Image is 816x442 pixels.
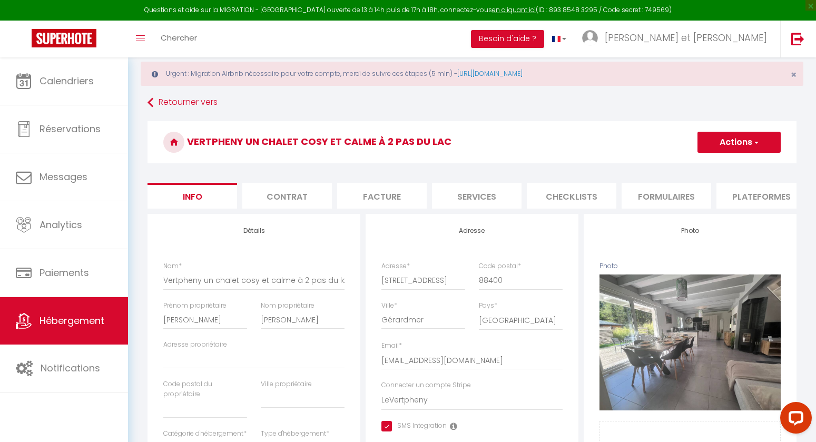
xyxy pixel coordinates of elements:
[40,122,101,135] span: Réservations
[261,379,312,389] label: Ville propriétaire
[242,183,332,209] li: Contrat
[599,227,781,234] h4: Photo
[141,62,803,86] div: Urgent : Migration Airbnb nécessaire pour votre compte, merci de suivre ces étapes (5 min) -
[40,74,94,87] span: Calendriers
[599,261,618,271] label: Photo
[163,340,227,350] label: Adresse propriétaire
[32,29,96,47] img: Super Booking
[148,121,797,163] h3: Vertpheny un chalet cosy et calme à 2 pas du lac
[337,183,427,209] li: Facture
[791,68,797,81] span: ×
[479,261,521,271] label: Code postal
[665,335,715,350] button: Supprimer
[605,31,767,44] span: [PERSON_NAME] et [PERSON_NAME]
[163,301,227,311] label: Prénom propriétaire
[40,218,82,231] span: Analytics
[457,69,523,78] a: [URL][DOMAIN_NAME]
[163,429,247,439] label: Catégorie d'hébergement
[148,183,237,209] li: Info
[153,21,205,57] a: Chercher
[574,21,780,57] a: ... [PERSON_NAME] et [PERSON_NAME]
[791,32,804,45] img: logout
[40,266,89,279] span: Paiements
[432,183,522,209] li: Services
[163,227,345,234] h4: Détails
[791,70,797,80] button: Close
[261,301,314,311] label: Nom propriétaire
[471,30,544,48] button: Besoin d'aide ?
[492,5,536,14] a: en cliquant ici
[163,261,182,271] label: Nom
[622,183,711,209] li: Formulaires
[697,132,781,153] button: Actions
[40,170,87,183] span: Messages
[148,93,797,112] a: Retourner vers
[161,32,197,43] span: Chercher
[479,301,497,311] label: Pays
[163,379,247,399] label: Code postal du propriétaire
[716,183,806,209] li: Plateformes
[261,429,329,439] label: Type d'hébergement
[582,30,598,46] img: ...
[772,398,816,442] iframe: LiveChat chat widget
[41,361,100,375] span: Notifications
[527,183,616,209] li: Checklists
[381,380,471,390] label: Connecter un compte Stripe
[381,341,402,351] label: Email
[40,314,104,327] span: Hébergement
[381,227,563,234] h4: Adresse
[381,261,410,271] label: Adresse
[381,301,397,311] label: Ville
